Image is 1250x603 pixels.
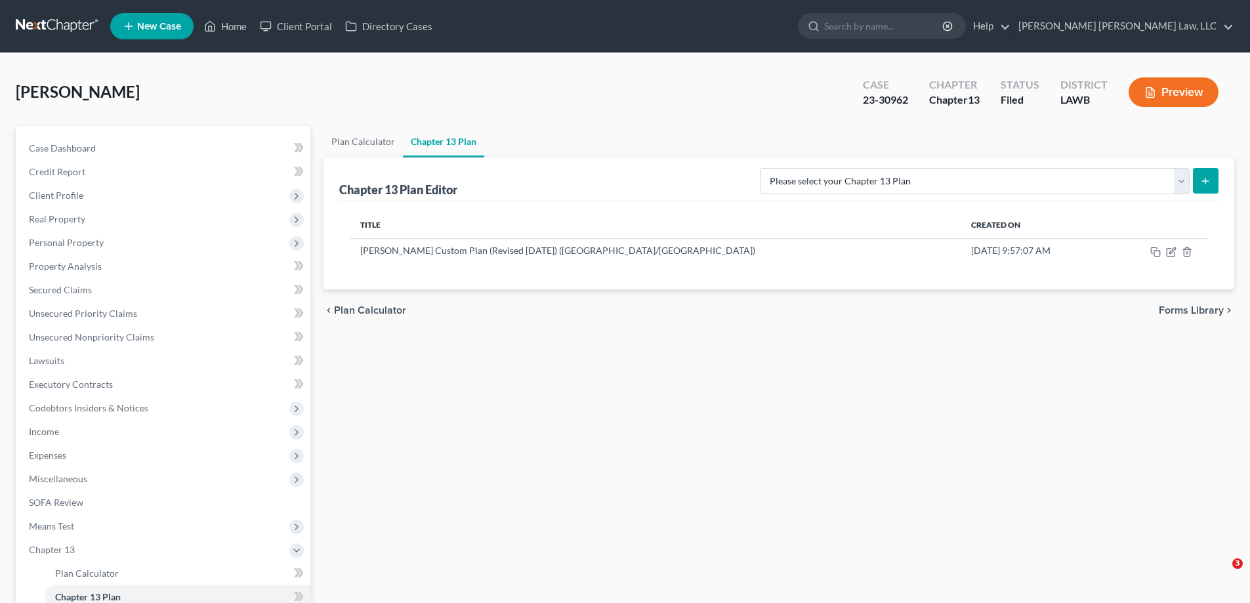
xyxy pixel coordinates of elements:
span: [PERSON_NAME] [16,82,140,101]
a: Executory Contracts [18,373,310,396]
a: Secured Claims [18,278,310,302]
button: chevron_left Plan Calculator [323,305,406,316]
div: Chapter [929,93,980,108]
span: 3 [1232,558,1243,569]
div: Chapter 13 Plan Editor [339,182,457,198]
span: Secured Claims [29,284,92,295]
a: Property Analysis [18,255,310,278]
a: [PERSON_NAME] [PERSON_NAME] Law, LLC [1012,14,1234,38]
div: District [1060,77,1108,93]
span: Plan Calculator [334,305,406,316]
input: Search by name... [824,14,944,38]
div: Case [863,77,908,93]
span: Lawsuits [29,355,64,366]
span: Forms Library [1159,305,1224,316]
a: Plan Calculator [323,126,403,157]
a: Client Portal [253,14,339,38]
span: Plan Calculator [55,568,119,579]
td: [PERSON_NAME] Custom Plan (Revised [DATE]) ([GEOGRAPHIC_DATA]/[GEOGRAPHIC_DATA]) [350,238,961,263]
span: Credit Report [29,166,85,177]
div: Status [1001,77,1039,93]
i: chevron_left [323,305,334,316]
a: Home [198,14,253,38]
i: chevron_right [1224,305,1234,316]
a: Credit Report [18,160,310,184]
span: Chapter 13 Plan [55,591,121,602]
td: [DATE] 9:57:07 AM [961,238,1108,263]
div: Chapter [929,77,980,93]
span: Unsecured Nonpriority Claims [29,331,154,343]
div: 23-30962 [863,93,908,108]
span: Real Property [29,213,85,224]
span: Personal Property [29,237,104,248]
span: Unsecured Priority Claims [29,308,137,319]
th: Created On [961,212,1108,238]
span: Codebtors Insiders & Notices [29,402,148,413]
button: Forms Library chevron_right [1159,305,1234,316]
span: Miscellaneous [29,473,87,484]
span: Chapter 13 [29,544,75,555]
a: Chapter 13 Plan [403,126,484,157]
span: Client Profile [29,190,83,201]
a: Directory Cases [339,14,439,38]
iframe: Intercom live chat [1205,558,1237,590]
a: Unsecured Nonpriority Claims [18,325,310,349]
span: Income [29,426,59,437]
span: Expenses [29,449,66,461]
button: Preview [1129,77,1219,107]
th: Title [350,212,961,238]
span: SOFA Review [29,497,83,508]
span: 13 [968,93,980,106]
a: SOFA Review [18,491,310,514]
span: New Case [137,22,181,31]
a: Help [967,14,1010,38]
a: Unsecured Priority Claims [18,302,310,325]
div: LAWB [1060,93,1108,108]
a: Lawsuits [18,349,310,373]
div: Filed [1001,93,1039,108]
a: Case Dashboard [18,136,310,160]
span: Property Analysis [29,260,102,272]
span: Case Dashboard [29,142,96,154]
span: Means Test [29,520,74,531]
span: Executory Contracts [29,379,113,390]
a: Plan Calculator [45,562,310,585]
